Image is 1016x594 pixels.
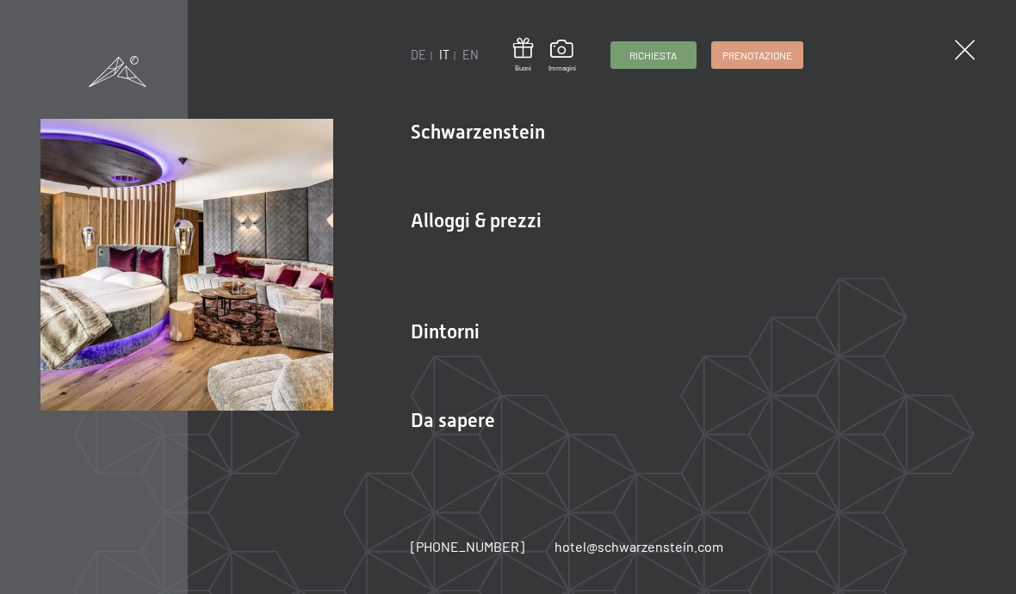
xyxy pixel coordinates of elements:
a: EN [462,47,479,62]
a: IT [439,47,449,62]
a: DE [411,47,426,62]
span: [PHONE_NUMBER] [411,538,524,554]
a: Prenotazione [712,42,802,68]
span: Buoni [513,64,533,73]
a: Richiesta [611,42,696,68]
span: Prenotazione [722,48,792,63]
a: [PHONE_NUMBER] [411,537,524,556]
span: Immagini [548,64,576,73]
a: Immagini [548,40,576,72]
a: hotel@schwarzenstein.com [554,537,723,556]
span: Richiesta [629,48,677,63]
a: Buoni [513,38,533,73]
